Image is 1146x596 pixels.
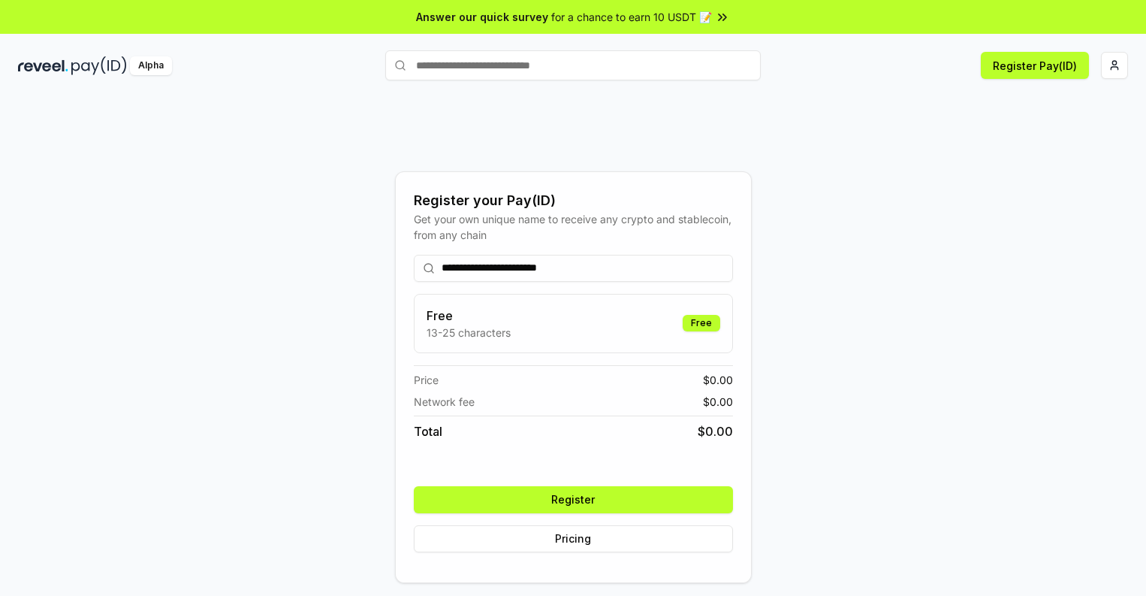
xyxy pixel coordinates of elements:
[683,315,720,331] div: Free
[698,422,733,440] span: $ 0.00
[414,422,442,440] span: Total
[703,372,733,388] span: $ 0.00
[18,56,68,75] img: reveel_dark
[71,56,127,75] img: pay_id
[981,52,1089,79] button: Register Pay(ID)
[551,9,712,25] span: for a chance to earn 10 USDT 📝
[414,190,733,211] div: Register your Pay(ID)
[416,9,548,25] span: Answer our quick survey
[414,372,439,388] span: Price
[414,486,733,513] button: Register
[703,394,733,410] span: $ 0.00
[414,394,475,410] span: Network fee
[414,525,733,552] button: Pricing
[414,211,733,243] div: Get your own unique name to receive any crypto and stablecoin, from any chain
[130,56,172,75] div: Alpha
[427,307,511,325] h3: Free
[427,325,511,340] p: 13-25 characters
